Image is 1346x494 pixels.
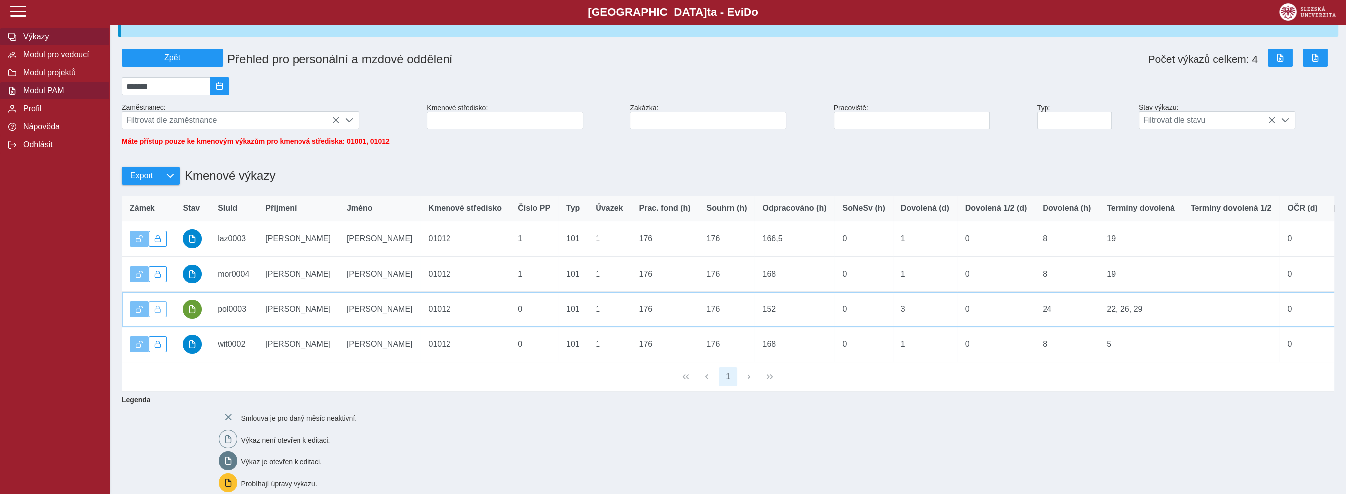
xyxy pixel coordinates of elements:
td: 152 [754,292,834,327]
span: Termíny dovolená 1/2 [1191,204,1271,213]
span: Modul projektů [20,68,101,77]
span: Typ [566,204,580,213]
td: 8 [1035,327,1099,362]
button: Uzamknout [149,231,167,247]
td: [PERSON_NAME] [257,327,339,362]
button: Výkaz je odemčen. [130,231,149,247]
button: Uzamknout [149,266,167,282]
td: 0 [957,292,1035,327]
td: 176 [631,256,698,292]
td: 0 [834,327,893,362]
div: Zaměstnanec: [118,99,423,133]
button: Export do Excelu [1268,49,1293,67]
td: 19 [1099,221,1183,257]
span: Výkaz není otevřen k editaci. [241,436,330,444]
td: 176 [699,256,755,292]
span: Filtrovat dle zaměstnance [122,112,340,129]
img: logo_web_su.png [1279,3,1336,21]
span: SluId [218,204,237,213]
span: Výkaz je otevřen k editaci. [241,458,322,466]
button: 2025/09 [210,77,229,95]
td: 0 [834,256,893,292]
td: 101 [558,256,588,292]
td: mor0004 [210,256,257,292]
div: Typ: [1033,100,1135,133]
h1: Přehled pro personální a mzdové oddělení [223,48,834,70]
span: Modul PAM [20,86,101,95]
span: Probíhají úpravy výkazu. [241,480,317,488]
span: Výkazy [20,32,101,41]
td: 101 [558,292,588,327]
button: 1 [719,367,738,386]
b: Legenda [118,392,1330,408]
b: [GEOGRAPHIC_DATA] a - Evi [30,6,1316,19]
td: 168 [754,256,834,292]
button: schváleno [183,335,202,354]
td: 1 [588,327,631,362]
td: 1 [893,221,957,257]
td: 01012 [420,256,510,292]
td: 8 [1035,221,1099,257]
button: Výkaz je odemčen. [130,301,149,317]
td: 0 [957,327,1035,362]
td: [PERSON_NAME] [339,292,421,327]
td: 176 [699,221,755,257]
button: schváleno [183,229,202,248]
span: SoNeSv (h) [842,204,885,213]
button: Uzamknout lze pouze výkaz, který je podepsán a schválen. [149,301,167,317]
div: Zakázka: [626,100,829,133]
button: podepsáno [183,300,202,319]
td: 0 [957,221,1035,257]
span: Odpracováno (h) [762,204,826,213]
td: [PERSON_NAME] [339,221,421,257]
td: 0 [957,256,1035,292]
span: Jméno [347,204,373,213]
td: 176 [631,221,698,257]
button: Zpět [122,49,223,67]
td: pol0003 [210,292,257,327]
td: 0 [1279,256,1325,292]
td: 166,5 [754,221,834,257]
td: 01012 [420,292,510,327]
div: Stav výkazu: [1135,99,1338,133]
span: Profil [20,104,101,113]
td: 0 [1279,292,1325,327]
td: 0 [1279,221,1325,257]
span: Počet výkazů celkem: 4 [1148,53,1258,65]
span: Dovolená (h) [1043,204,1091,213]
td: [PERSON_NAME] [339,327,421,362]
td: 1 [893,327,957,362]
span: Smlouva je pro daný měsíc neaktivní. [241,414,357,422]
h1: Kmenové výkazy [180,164,275,188]
td: 19 [1099,256,1183,292]
span: Prac. fond (h) [639,204,690,213]
span: D [744,6,751,18]
td: [PERSON_NAME] [257,292,339,327]
td: 101 [558,221,588,257]
span: Kmenové středisko [428,204,502,213]
td: 1 [510,221,558,257]
td: 176 [699,292,755,327]
td: 1 [588,292,631,327]
span: Termíny dovolená [1107,204,1175,213]
td: 0 [510,327,558,362]
div: Kmenové středisko: [423,100,626,133]
span: Nápověda [20,122,101,131]
td: 1 [510,256,558,292]
span: Úvazek [596,204,623,213]
td: 3 [893,292,957,327]
button: schváleno [183,265,202,284]
td: 5 [1099,327,1183,362]
span: Zpět [126,53,219,62]
td: 176 [699,327,755,362]
td: 01012 [420,221,510,257]
td: 176 [631,292,698,327]
span: OČR (d) [1287,204,1317,213]
span: Stav [183,204,200,213]
td: [PERSON_NAME] [339,256,421,292]
td: [PERSON_NAME] [257,256,339,292]
span: t [707,6,710,18]
span: Odhlásit [20,140,101,149]
span: Filtrovat dle stavu [1139,112,1276,129]
td: 176 [631,327,698,362]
